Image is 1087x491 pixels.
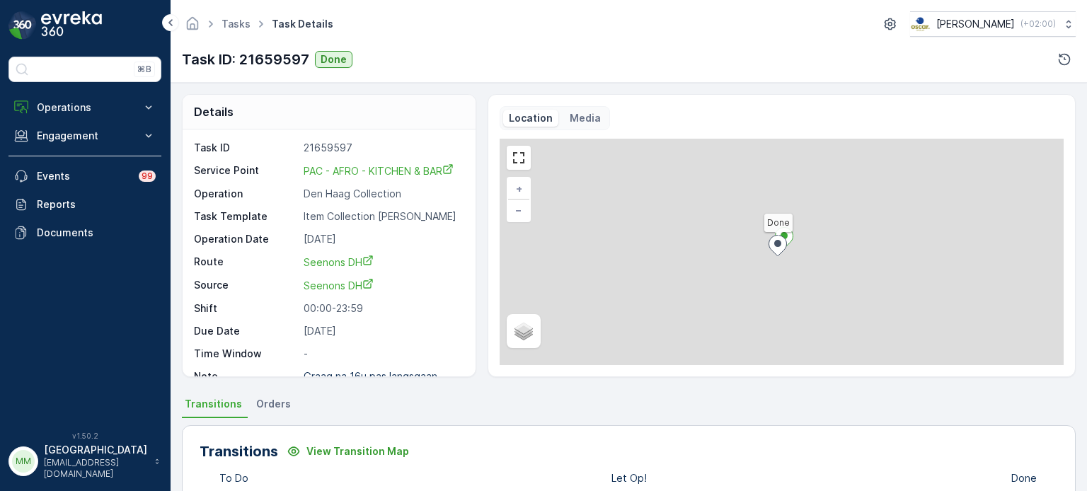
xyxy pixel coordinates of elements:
[185,397,242,411] span: Transitions
[194,278,298,293] p: Source
[12,450,35,473] div: MM
[194,163,298,178] p: Service Point
[194,255,298,270] p: Route
[611,471,647,485] p: Let Op!
[516,183,522,195] span: +
[306,444,409,458] p: View Transition Map
[304,256,374,268] span: Seenons DH
[142,171,153,182] p: 99
[256,397,291,411] span: Orders
[37,169,130,183] p: Events
[315,51,352,68] button: Done
[194,209,298,224] p: Task Template
[278,440,418,463] button: View Transition Map
[185,21,200,33] a: Homepage
[269,17,336,31] span: Task Details
[37,100,133,115] p: Operations
[8,11,37,40] img: logo
[8,93,161,122] button: Operations
[910,11,1076,37] button: [PERSON_NAME](+02:00)
[8,162,161,190] a: Events99
[44,443,147,457] p: [GEOGRAPHIC_DATA]
[194,103,234,120] p: Details
[509,111,553,125] p: Location
[182,49,309,70] p: Task ID: 21659597
[304,279,374,291] span: Seenons DH
[508,200,529,221] a: Zoom Out
[194,301,298,316] p: Shift
[570,111,601,125] p: Media
[304,141,460,155] p: 21659597
[194,324,298,338] p: Due Date
[8,432,161,440] span: v 1.50.2
[508,147,529,168] a: View Fullscreen
[8,190,161,219] a: Reports
[8,122,161,150] button: Engagement
[37,226,156,240] p: Documents
[515,204,522,216] span: −
[304,255,460,270] a: Seenons DH
[304,165,454,177] span: PAC - AFRO - KITCHEN & BAR
[37,129,133,143] p: Engagement
[304,232,460,246] p: [DATE]
[304,278,460,293] a: Seenons DH
[200,441,278,462] p: Transitions
[304,187,460,201] p: Den Haag Collection
[304,163,460,178] a: PAC - AFRO - KITCHEN & BAR
[304,324,460,338] p: [DATE]
[37,197,156,212] p: Reports
[194,187,298,201] p: Operation
[194,141,298,155] p: Task ID
[194,232,298,246] p: Operation Date
[194,347,298,361] p: Time Window
[41,11,102,40] img: logo_dark-DEwI_e13.png
[304,347,460,361] p: -
[222,18,251,30] a: Tasks
[321,52,347,67] p: Done
[219,471,248,485] p: To Do
[304,301,460,316] p: 00:00-23:59
[304,370,447,396] p: Graag na 16u pas langsgaan - b...
[508,316,539,347] a: Layers
[44,457,147,480] p: [EMAIL_ADDRESS][DOMAIN_NAME]
[304,209,460,224] p: Item Collection [PERSON_NAME]
[508,178,529,200] a: Zoom In
[194,369,298,398] p: Note
[1011,471,1037,485] p: Done
[8,443,161,480] button: MM[GEOGRAPHIC_DATA][EMAIL_ADDRESS][DOMAIN_NAME]
[137,64,151,75] p: ⌘B
[936,17,1015,31] p: [PERSON_NAME]
[910,16,931,32] img: basis-logo_rgb2x.png
[1020,18,1056,30] p: ( +02:00 )
[8,219,161,247] a: Documents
